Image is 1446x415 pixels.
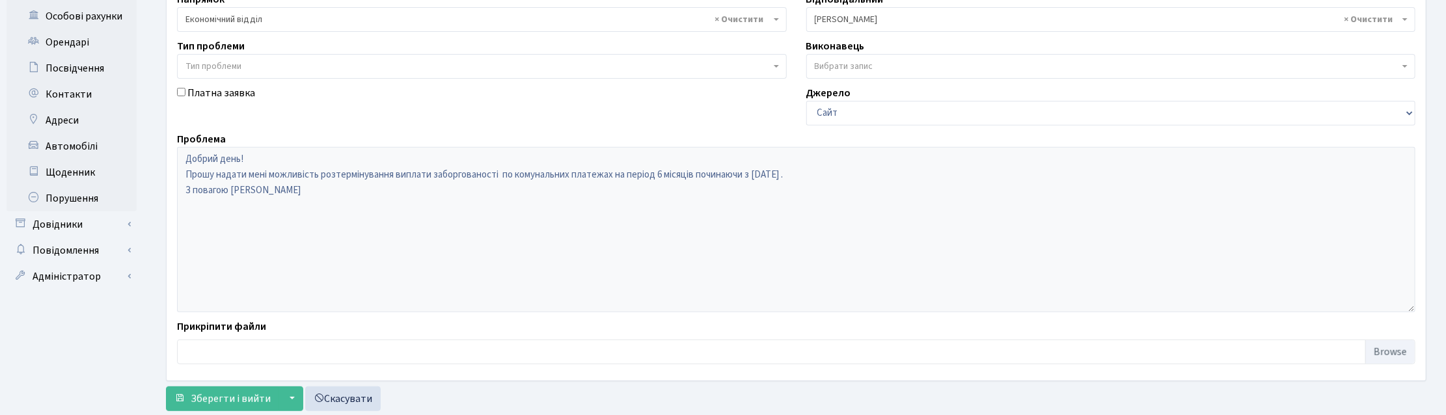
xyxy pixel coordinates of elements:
label: Тип проблеми [177,38,245,54]
a: Скасувати [305,386,381,411]
label: Проблема [177,131,226,147]
textarea: Добрий день! Прошу надати мені можливість розтермінування виплати заборгованості по комунальних п... [177,147,1415,312]
label: Джерело [806,85,851,101]
label: Виконавець [806,38,865,54]
a: Адреси [7,107,137,133]
span: Економічний відділ [185,13,771,26]
span: Видалити всі елементи [1344,13,1393,26]
span: Вибрати запис [815,60,873,73]
button: Зберегти і вийти [166,386,279,411]
a: Контакти [7,81,137,107]
span: Корчун І.С. [806,7,1416,32]
a: Особові рахунки [7,3,137,29]
span: Тип проблеми [185,60,241,73]
a: Повідомлення [7,237,137,263]
label: Платна заявка [187,85,255,101]
a: Порушення [7,185,137,211]
label: Прикріпити файли [177,319,266,334]
span: Економічний відділ [177,7,787,32]
a: Посвідчення [7,55,137,81]
a: Автомобілі [7,133,137,159]
a: Довідники [7,211,137,237]
a: Адміністратор [7,263,137,289]
a: Щоденник [7,159,137,185]
span: Зберегти і вийти [191,392,271,406]
a: Орендарі [7,29,137,55]
span: Видалити всі елементи [715,13,764,26]
span: Корчун І.С. [815,13,1400,26]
